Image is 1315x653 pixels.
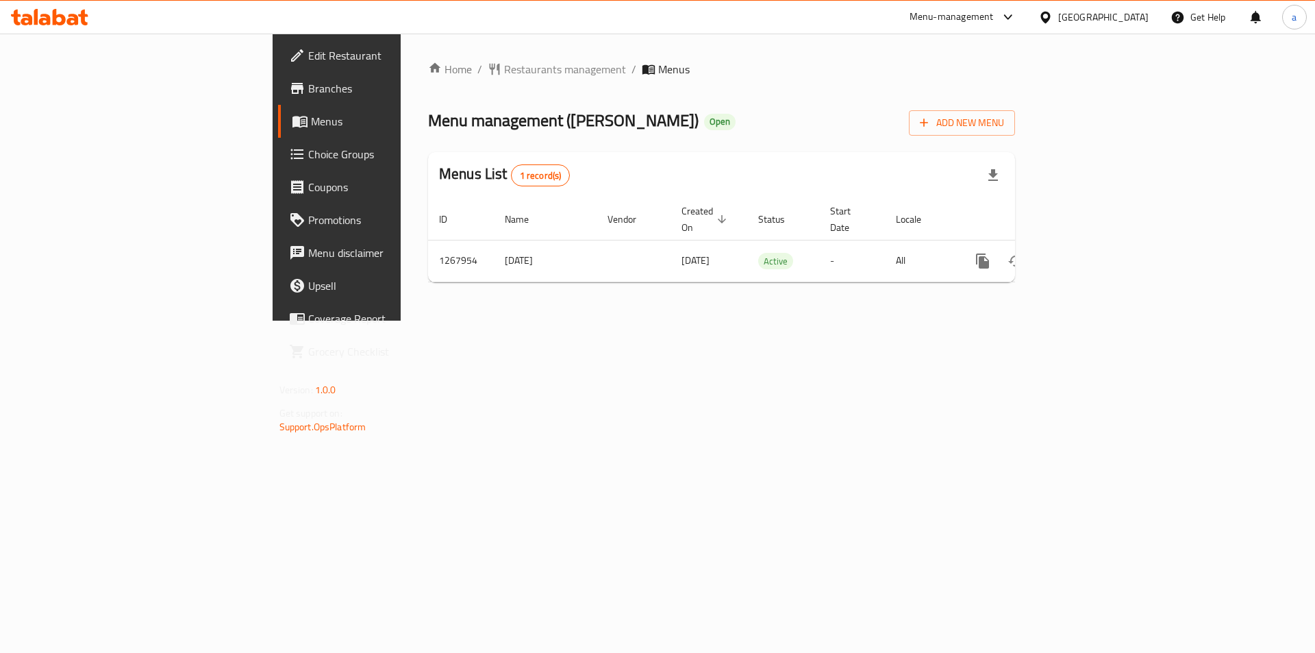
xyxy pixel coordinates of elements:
[504,61,626,77] span: Restaurants management
[428,105,699,136] span: Menu management ( [PERSON_NAME] )
[428,61,1015,77] nav: breadcrumb
[308,212,481,228] span: Promotions
[278,171,492,204] a: Coupons
[279,381,313,399] span: Version:
[896,211,939,227] span: Locale
[758,254,793,269] span: Active
[278,72,492,105] a: Branches
[439,211,465,227] span: ID
[999,245,1032,278] button: Change Status
[819,240,885,282] td: -
[910,9,994,25] div: Menu-management
[428,199,1109,282] table: enhanced table
[494,240,597,282] td: [DATE]
[439,164,570,186] h2: Menus List
[279,418,366,436] a: Support.OpsPlatform
[1292,10,1297,25] span: a
[278,204,492,236] a: Promotions
[1058,10,1149,25] div: [GEOGRAPHIC_DATA]
[885,240,955,282] td: All
[909,110,1015,136] button: Add New Menu
[511,164,571,186] div: Total records count
[631,61,636,77] li: /
[278,269,492,302] a: Upsell
[512,169,570,182] span: 1 record(s)
[315,381,336,399] span: 1.0.0
[704,114,736,130] div: Open
[681,203,731,236] span: Created On
[308,278,481,294] span: Upsell
[308,179,481,195] span: Coupons
[278,236,492,269] a: Menu disclaimer
[308,343,481,360] span: Grocery Checklist
[681,251,710,269] span: [DATE]
[955,199,1109,241] th: Actions
[966,245,999,278] button: more
[308,47,481,64] span: Edit Restaurant
[830,203,868,236] span: Start Date
[308,80,481,97] span: Branches
[488,61,626,77] a: Restaurants management
[308,310,481,327] span: Coverage Report
[758,211,803,227] span: Status
[977,159,1010,192] div: Export file
[920,114,1004,132] span: Add New Menu
[308,245,481,261] span: Menu disclaimer
[278,335,492,368] a: Grocery Checklist
[308,146,481,162] span: Choice Groups
[278,302,492,335] a: Coverage Report
[608,211,654,227] span: Vendor
[278,138,492,171] a: Choice Groups
[278,39,492,72] a: Edit Restaurant
[704,116,736,127] span: Open
[311,113,481,130] span: Menus
[505,211,547,227] span: Name
[658,61,690,77] span: Menus
[278,105,492,138] a: Menus
[279,404,342,422] span: Get support on:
